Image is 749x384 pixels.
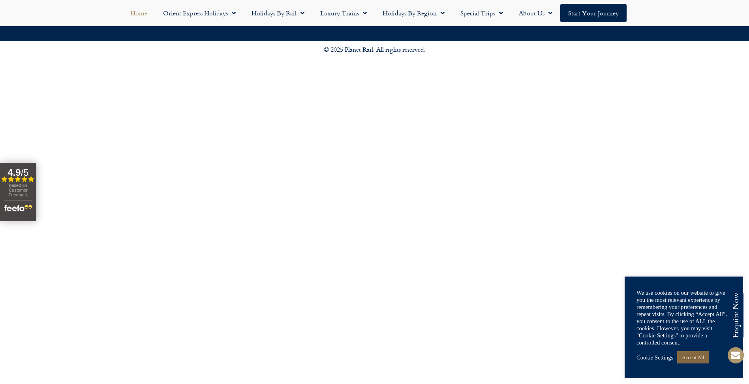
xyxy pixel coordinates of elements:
a: Luxury Trains [312,4,375,22]
nav: Menu [4,4,745,22]
a: Holidays by Rail [244,4,312,22]
p: © 2025 Planet Rail. All rights reserved. [150,45,600,55]
a: Accept All [677,351,709,363]
a: Special Trips [452,4,511,22]
a: About Us [511,4,560,22]
a: Start your Journey [560,4,627,22]
a: Holidays by Region [375,4,452,22]
div: We use cookies on our website to give you the most relevant experience by remembering your prefer... [636,289,731,346]
a: Cookie Settings [636,354,673,361]
a: Home [122,4,155,22]
a: Orient Express Holidays [155,4,244,22]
